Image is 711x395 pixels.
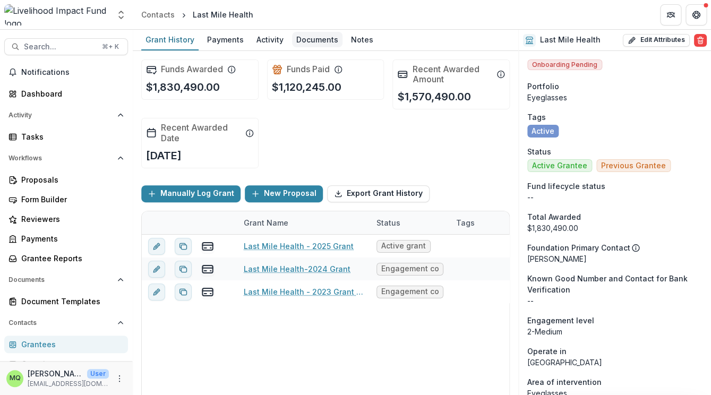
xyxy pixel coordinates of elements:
div: Tags [450,211,529,234]
a: Form Builder [4,191,128,208]
button: Export Grant History [327,185,430,202]
span: Documents [8,276,113,284]
button: Manually Log Grant [141,185,241,202]
a: Tasks [4,128,128,145]
div: Maica Quitain [10,375,21,382]
div: Status [370,211,450,234]
a: Contacts [137,7,179,22]
button: Duplicate proposal [175,260,192,277]
a: Last Mile Health - 2023 Grant (Eyeglasses) [244,286,364,297]
div: Form Builder [21,194,119,205]
span: Total Awarded [527,211,581,222]
span: Fund lifecycle status [527,181,605,192]
button: Open Activity [4,107,128,124]
p: [GEOGRAPHIC_DATA] [527,357,703,368]
h2: Funds Paid [287,64,330,74]
span: Workflows [8,154,113,162]
span: Area of intervention [527,376,602,388]
nav: breadcrumb [137,7,258,22]
div: Payments [203,32,248,47]
button: Edit Attributes [623,34,690,47]
button: view-payments [201,285,214,298]
button: edit [148,237,165,254]
span: Previous Grantee [601,161,666,170]
a: Activity [252,30,288,50]
span: Notifications [21,68,124,77]
a: Payments [4,230,128,247]
p: Foundation Primary Contact [527,242,630,253]
div: Grant History [141,32,199,47]
span: Active [532,127,554,136]
a: Last Mile Health - 2025 Grant [244,241,354,252]
span: Tags [527,111,546,123]
p: $1,570,490.00 [397,89,470,105]
a: Last Mile Health-2024 Grant [244,263,350,274]
h2: Recent Awarded Date [161,123,241,143]
a: Grant History [141,30,199,50]
span: Engagement completed [381,264,439,273]
span: Operate in [527,346,567,357]
button: Delete [694,34,707,47]
span: Search... [24,42,96,51]
div: Payments [21,233,119,244]
h2: Recent Awarded Amount [412,64,492,84]
div: $1,830,490.00 [527,222,703,234]
button: view-payments [201,262,214,275]
span: Known Good Number and Contact for Bank Verification [527,273,703,295]
button: Open Workflows [4,150,128,167]
div: Contacts [141,9,175,20]
a: Documents [292,30,342,50]
button: Duplicate proposal [175,283,192,300]
div: Tags [450,217,481,228]
div: Grant Name [237,217,295,228]
div: ⌘ + K [100,41,121,53]
a: Grantees [4,336,128,353]
div: Status [370,217,407,228]
h2: Funds Awarded [161,64,223,74]
div: Constituents [21,358,119,370]
span: Engagement level [527,315,594,326]
div: Activity [252,32,288,47]
span: Active Grantee [532,161,587,170]
div: Proposals [21,174,119,185]
button: New Proposal [245,185,323,202]
div: Grant Name [237,211,370,234]
p: -- [527,295,703,306]
button: Notifications [4,64,128,81]
button: edit [148,283,165,300]
p: 2-Medium [527,326,703,337]
div: Notes [347,32,378,47]
a: Payments [203,30,248,50]
p: [PERSON_NAME] [527,253,703,264]
div: Dashboard [21,88,119,99]
h2: Last Mile Health [540,36,601,45]
span: Status [527,146,551,157]
div: Documents [292,32,342,47]
p: [EMAIL_ADDRESS][DOMAIN_NAME] [28,379,109,389]
p: $1,120,245.00 [272,79,341,95]
div: Reviewers [21,213,119,225]
button: Duplicate proposal [175,237,192,254]
a: Grantee Reports [4,250,128,267]
p: $1,830,490.00 [146,79,220,95]
div: Grantees [21,339,119,350]
button: Open Contacts [4,314,128,331]
div: Last Mile Health [193,9,253,20]
button: Search... [4,38,128,55]
a: Notes [347,30,378,50]
p: Eyeglasses [527,92,703,103]
button: view-payments [201,239,214,252]
button: Open Documents [4,271,128,288]
div: Tasks [21,131,119,142]
span: Active grant [381,242,426,251]
button: Get Help [686,4,707,25]
p: -- [527,192,703,203]
button: Open entity switcher [114,4,129,25]
p: User [87,369,109,379]
a: Proposals [4,171,128,188]
span: Contacts [8,319,113,327]
button: edit [148,260,165,277]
